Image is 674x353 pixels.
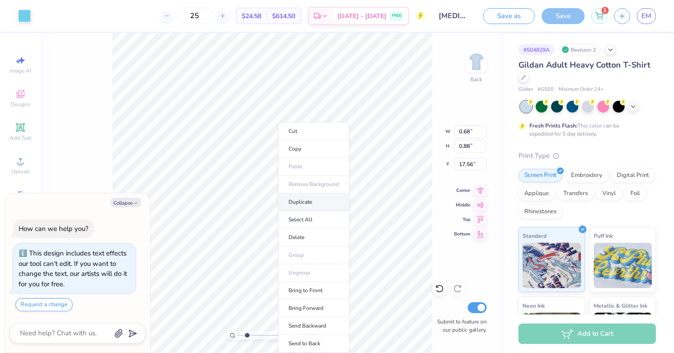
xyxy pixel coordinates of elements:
div: Foil [625,187,646,201]
div: Back [470,75,482,83]
li: Duplicate [278,193,349,211]
a: EM [637,8,656,24]
span: # G500 [537,86,554,93]
li: Send to Back [278,335,349,353]
span: Puff Ink [594,231,613,240]
input: – – [177,8,212,24]
span: Gildan [518,86,533,93]
span: Center [454,187,470,194]
button: Request a change [15,298,73,311]
span: Designs [10,101,30,108]
div: Applique [518,187,555,201]
div: This color can be expedited for 5 day delivery. [529,122,641,138]
label: Submit to feature on our public gallery. [432,318,487,334]
div: Rhinestones [518,205,562,219]
div: Vinyl [596,187,622,201]
span: [DATE] - [DATE] [337,11,386,21]
div: Revision 2 [559,44,601,55]
span: 1 [601,7,609,14]
li: Bring Forward [278,299,349,317]
span: Add Text [10,134,31,142]
button: Collapse [111,198,141,207]
li: Copy [278,140,349,158]
span: $24.58 [242,11,261,21]
span: EM [641,11,651,21]
div: How can we help you? [19,224,88,233]
li: Bring to Front [278,282,349,299]
div: # 504829A [518,44,555,55]
span: Bottom [454,231,470,237]
div: Embroidery [565,169,608,182]
img: Standard [523,243,581,288]
input: Untitled Design [432,7,476,25]
span: Top [454,216,470,223]
strong: Fresh Prints Flash: [529,122,577,129]
img: Puff Ink [594,243,652,288]
button: Save as [483,8,535,24]
div: Transfers [557,187,594,201]
img: Back [467,53,485,71]
span: FREE [392,13,401,19]
span: Gildan Adult Heavy Cotton T-Shirt [518,59,650,70]
span: Image AI [10,67,31,74]
div: Screen Print [518,169,562,182]
li: Send Backward [278,317,349,335]
li: Delete [278,229,349,246]
span: Metallic & Glitter Ink [594,301,647,310]
span: Standard [523,231,547,240]
span: $614.50 [272,11,295,21]
span: Upload [11,168,29,175]
li: Cut [278,122,349,140]
span: Minimum Order: 24 + [558,86,604,93]
span: Middle [454,202,470,208]
div: Digital Print [611,169,655,182]
div: This design includes text effects our tool can't edit. If you want to change the text, our artist... [19,249,127,289]
li: Select All [278,211,349,229]
span: Neon Ink [523,301,545,310]
div: Print Type [518,151,656,161]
